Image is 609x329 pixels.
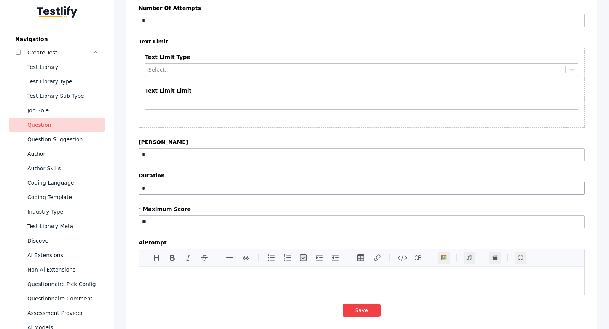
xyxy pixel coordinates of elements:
button: 🎬 [489,252,501,264]
a: Coding Template [9,190,105,204]
button: Outdent [329,252,341,264]
a: Assessment Provider [9,306,105,320]
button: Bold [166,252,179,264]
div: Non Ai Extensions [27,265,99,274]
a: Questionnaire Pick Config [9,277,105,291]
button: Inline code [396,252,408,264]
button: Insert link [371,252,383,264]
button: 🖼️ [438,252,450,264]
label: Maximum Score [139,206,585,212]
div: Ai Extensions [27,251,99,260]
div: Coding Template [27,193,99,202]
div: Author Skills [27,164,99,173]
button: Insert table [355,252,367,264]
div: Job Role [27,106,99,115]
a: Industry Type [9,204,105,219]
a: Non Ai Extensions [9,262,105,277]
button: Line [224,252,236,264]
button: Blockquote [240,252,252,264]
a: Ai Extensions [9,248,105,262]
div: Discover [27,236,99,245]
label: Duration [139,172,585,179]
label: [PERSON_NAME] [139,139,585,145]
button: Indent [313,252,325,264]
a: Question Suggestion [9,132,105,147]
a: Question [9,118,105,132]
a: Author Skills [9,161,105,176]
div: Create Test [27,48,92,57]
label: Text Limit Type [145,54,578,60]
a: Questionnaire Comment [9,291,105,306]
label: Number Of Attempts [139,5,585,11]
div: Author [27,149,99,158]
button: Italic [182,252,194,264]
div: Questionnaire Pick Config [27,279,99,289]
label: aiPrompt [139,240,585,246]
label: Navigation [9,36,105,42]
a: Coding Language [9,176,105,190]
div: Industry Type [27,207,99,216]
div: Assessment Provider [27,308,99,318]
div: Question [27,120,99,129]
button: Unordered list [265,252,277,264]
div: Test Library Sub Type [27,91,99,101]
div: Questionnaire Comment [27,294,99,303]
img: Testlify - Backoffice [37,6,77,18]
a: Test Library Sub Type [9,89,105,103]
label: Text Limit Limit [145,88,578,94]
label: Text Limit [139,38,585,45]
button: Task [297,252,309,264]
a: Discover [9,233,105,248]
a: Test Library Type [9,74,105,89]
div: Coding Language [27,178,99,187]
button: ⛶ [514,252,526,264]
button: Save [343,304,381,317]
a: Author [9,147,105,161]
button: Ordered list [281,252,293,264]
a: Job Role [9,103,105,118]
button: Headings [150,252,163,264]
a: Test Library Meta [9,219,105,233]
div: Test Library [27,62,99,72]
button: Insert codeBlock [412,252,424,264]
div: Question Suggestion [27,135,99,144]
button: Strike [198,252,210,264]
div: Test Library Meta [27,222,99,231]
a: Test Library [9,60,105,74]
button: 🎵 [463,252,475,264]
div: Test Library Type [27,77,99,86]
